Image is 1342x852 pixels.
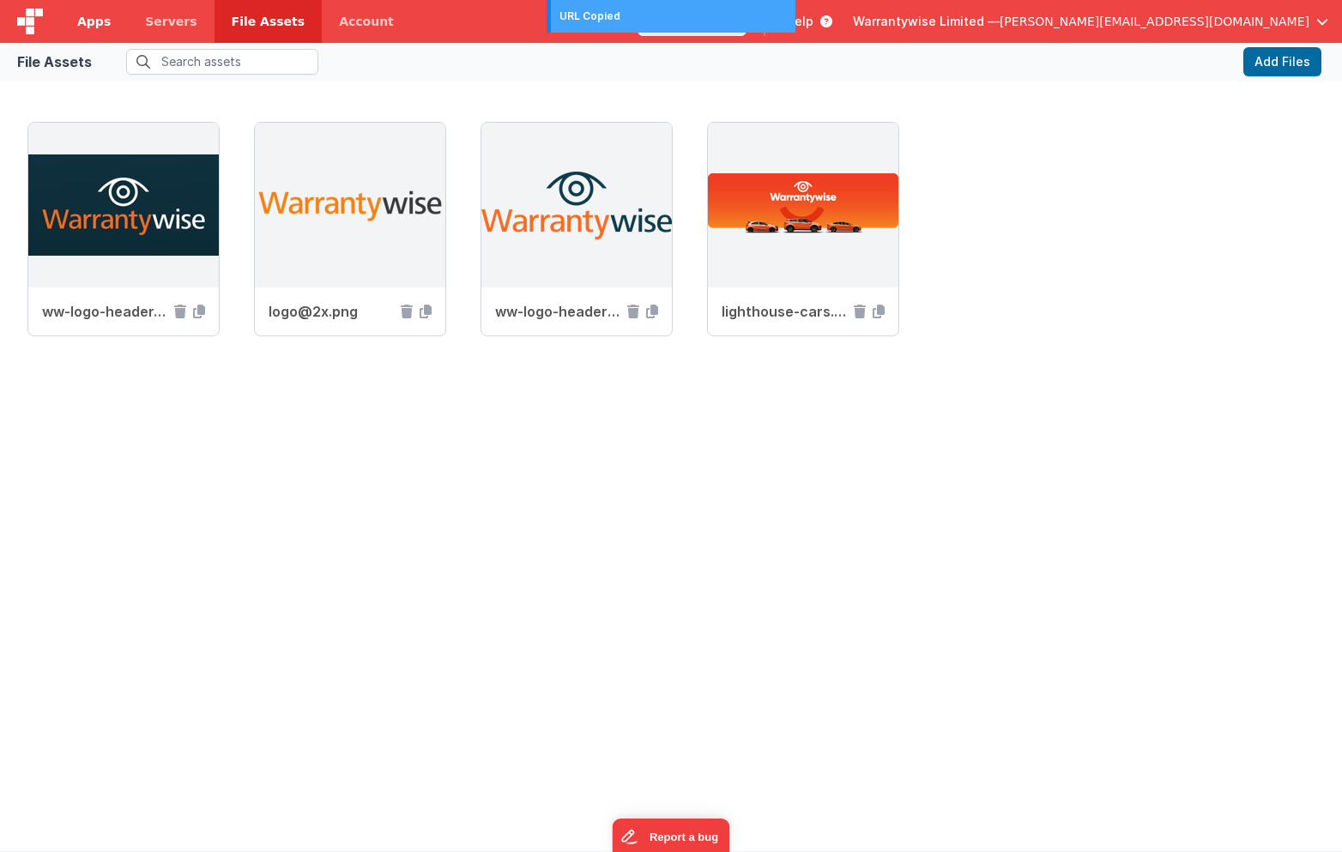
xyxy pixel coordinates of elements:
[17,51,92,72] div: File Assets
[126,49,318,75] input: Search assets
[77,13,111,30] span: Apps
[145,13,196,30] span: Servers
[853,13,1000,30] span: Warrantywise Limited —
[853,13,1328,30] button: Warrantywise Limited — [PERSON_NAME][EMAIL_ADDRESS][DOMAIN_NAME]
[495,301,620,322] span: ww-logo-header3.png
[722,301,847,322] span: lighthouse-cars.png
[42,301,167,322] span: ww-logo-header.png
[1000,13,1309,30] span: [PERSON_NAME][EMAIL_ADDRESS][DOMAIN_NAME]
[1243,47,1321,76] button: Add Files
[232,13,305,30] span: File Assets
[269,301,394,322] span: logo@2x.png
[559,9,787,24] div: URL Copied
